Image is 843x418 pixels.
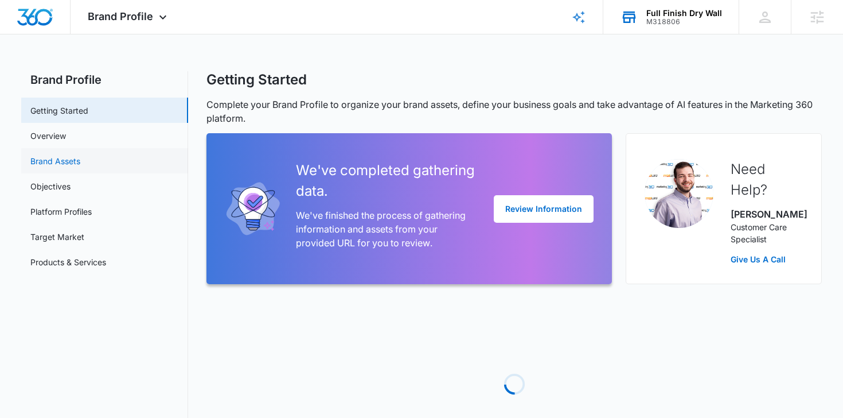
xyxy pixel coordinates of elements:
p: We've finished the process of gathering information and assets from your provided URL for you to ... [296,208,476,250]
p: [PERSON_NAME] [731,207,803,221]
a: Brand Assets [30,155,80,167]
a: Target Market [30,231,84,243]
img: tab_domain_overview_orange.svg [31,67,40,76]
div: account name [646,9,722,18]
div: Domain Overview [44,68,103,75]
h2: Brand Profile [21,71,188,88]
h2: Need Help? [731,159,803,200]
div: account id [646,18,722,26]
img: logo_orange.svg [18,18,28,28]
p: Customer Care Specialist [731,221,803,245]
h2: We've completed gathering data. [296,160,476,202]
a: Getting Started [30,104,88,117]
a: Overview [30,130,66,142]
a: Products & Services [30,256,106,268]
div: v 4.0.24 [32,18,56,28]
a: Platform Profiles [30,206,92,218]
div: Domain: [DOMAIN_NAME] [30,30,126,39]
img: website_grey.svg [18,30,28,39]
a: Objectives [30,180,71,192]
span: Brand Profile [88,10,153,22]
h1: Getting Started [206,71,307,88]
img: tab_keywords_by_traffic_grey.svg [114,67,123,76]
button: Review Information [494,195,594,223]
p: Complete your Brand Profile to organize your brand assets, define your business goals and take ad... [206,98,822,125]
a: Give Us A Call [731,253,803,265]
div: Keywords by Traffic [127,68,193,75]
img: Nathan Hoover [645,159,713,228]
